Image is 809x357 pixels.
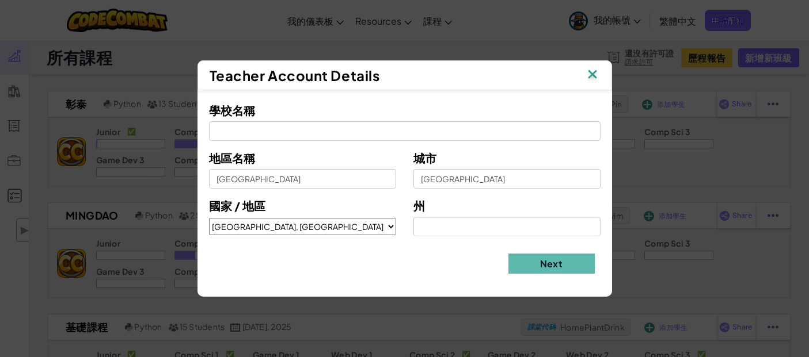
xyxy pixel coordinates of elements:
button: Next [508,254,595,274]
span: Teacher Account Details [210,67,380,84]
label: 城市 [413,149,436,166]
label: 國家 / 地區 [209,197,265,214]
label: 學校名稱 [209,102,255,118]
label: 地區名稱 [209,149,255,166]
label: 州 [413,197,425,214]
img: IconClose.svg [585,67,600,84]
